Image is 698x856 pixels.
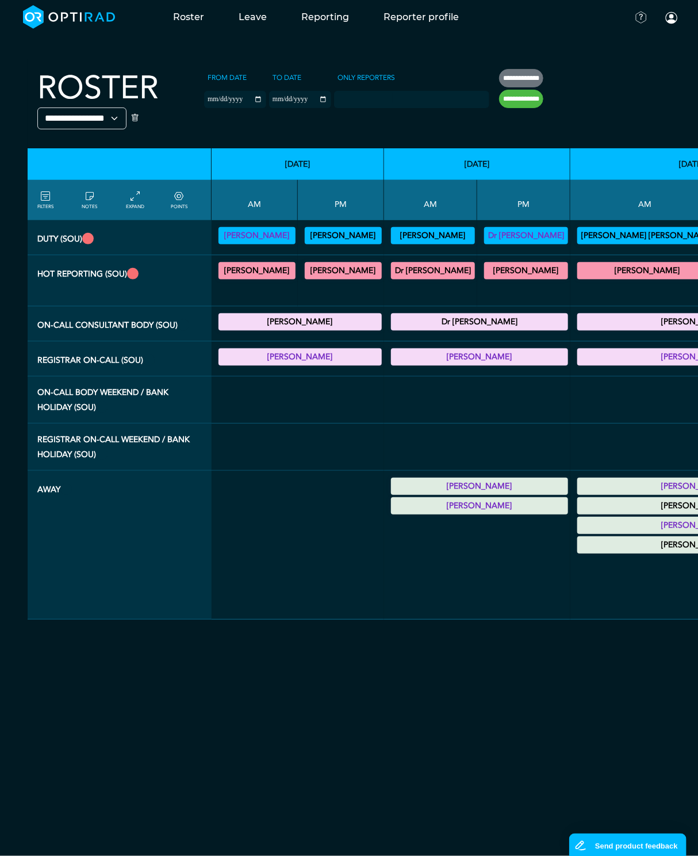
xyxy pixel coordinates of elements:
div: Vetting 09:00 - 13:00 [218,227,296,244]
th: PM [477,180,570,220]
label: From date [204,69,250,86]
th: [DATE] [212,148,384,180]
summary: [PERSON_NAME] [306,229,380,243]
summary: [PERSON_NAME] [393,479,566,493]
div: Registrar On-Call 17:00 - 21:00 [391,348,568,366]
th: Registrar On-Call Weekend / Bank Holiday (SOU) [28,424,212,471]
summary: [PERSON_NAME] [220,350,380,364]
th: On-Call Consultant Body (SOU) [28,306,212,341]
div: On-Call Consultant Body 17:00 - 21:00 [218,313,382,331]
summary: [PERSON_NAME] [220,229,294,243]
summary: [PERSON_NAME] [306,264,380,278]
label: To date [269,69,305,86]
summary: [PERSON_NAME] [393,229,473,243]
div: MRI Trauma & Urgent/CT Trauma & Urgent 13:00 - 17:30 [305,262,382,279]
div: Vetting (30 PF Points) 09:00 - 13:00 [391,227,475,244]
th: On-Call Body Weekend / Bank Holiday (SOU) [28,377,212,424]
summary: [PERSON_NAME] [393,350,566,364]
div: Annual Leave 00:00 - 23:59 [391,497,568,515]
th: PM [298,180,384,220]
div: CT Trauma & Urgent/MRI Trauma & Urgent 09:00 - 13:00 [391,262,475,279]
summary: [PERSON_NAME] [220,315,380,329]
th: [DATE] [384,148,570,180]
div: MRI Trauma & Urgent/CT Trauma & Urgent 09:00 - 13:00 [218,262,296,279]
img: brand-opti-rad-logos-blue-and-white-d2f68631ba2948856bd03f2d395fb146ddc8fb01b4b6e9315ea85fa773367... [23,5,116,29]
th: Hot Reporting (SOU) [28,255,212,306]
th: AM [212,180,298,220]
div: Vetting (30 PF Points) 13:00 - 17:00 [305,227,382,244]
a: FILTERS [37,190,53,210]
input: null [335,93,393,103]
div: CT Trauma & Urgent/MRI Trauma & Urgent 13:00 - 17:30 [484,262,568,279]
a: collapse/expand entries [126,190,145,210]
a: show/hide notes [82,190,97,210]
summary: [PERSON_NAME] [393,499,566,513]
a: collapse/expand expected points [171,190,187,210]
summary: Dr [PERSON_NAME] [486,229,566,243]
th: Registrar On-Call (SOU) [28,341,212,377]
th: Duty (SOU) [28,220,212,255]
div: Vetting 13:00 - 17:00 [484,227,568,244]
summary: Dr [PERSON_NAME] [393,315,566,329]
th: Away [28,471,212,620]
summary: [PERSON_NAME] [220,264,294,278]
label: Only Reporters [334,69,398,86]
summary: [PERSON_NAME] [486,264,566,278]
h2: Roster [37,69,159,108]
div: Annual Leave 00:00 - 23:59 [391,478,568,495]
th: AM [384,180,477,220]
div: Registrar On-Call 17:00 - 21:00 [218,348,382,366]
summary: Dr [PERSON_NAME] [393,264,473,278]
div: On-Call Consultant Body 17:00 - 21:00 [391,313,568,331]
